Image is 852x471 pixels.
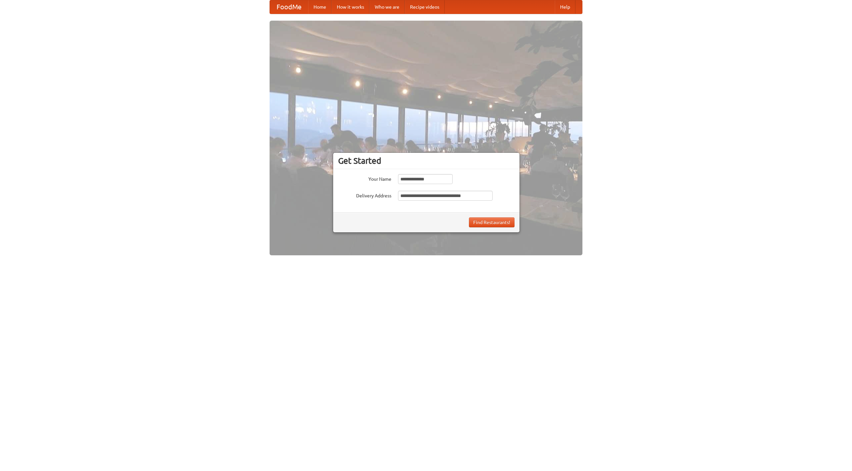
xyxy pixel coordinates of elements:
a: Home [308,0,331,14]
label: Your Name [338,174,391,182]
a: Recipe videos [405,0,445,14]
a: FoodMe [270,0,308,14]
label: Delivery Address [338,191,391,199]
button: Find Restaurants! [469,217,515,227]
h3: Get Started [338,156,515,166]
a: Who we are [369,0,405,14]
a: How it works [331,0,369,14]
a: Help [555,0,575,14]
